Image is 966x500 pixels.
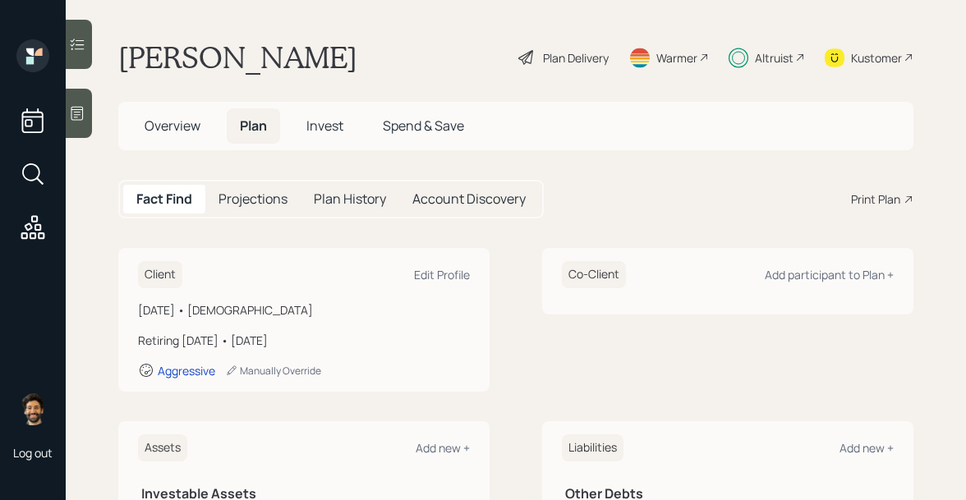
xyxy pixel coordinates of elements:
[138,332,470,349] div: Retiring [DATE] • [DATE]
[16,392,49,425] img: eric-schwartz-headshot.png
[136,191,192,207] h5: Fact Find
[839,440,894,456] div: Add new +
[851,190,900,208] div: Print Plan
[562,261,626,288] h6: Co-Client
[145,117,200,135] span: Overview
[118,39,357,76] h1: [PERSON_NAME]
[138,301,470,319] div: [DATE] • [DEMOGRAPHIC_DATA]
[240,117,267,135] span: Plan
[218,191,287,207] h5: Projections
[158,363,215,378] div: Aggressive
[383,117,464,135] span: Spend & Save
[543,49,609,67] div: Plan Delivery
[755,49,793,67] div: Altruist
[138,261,182,288] h6: Client
[306,117,343,135] span: Invest
[314,191,386,207] h5: Plan History
[851,49,902,67] div: Kustomer
[656,49,697,67] div: Warmer
[414,267,470,282] div: Edit Profile
[562,434,623,461] h6: Liabilities
[138,434,187,461] h6: Assets
[412,191,526,207] h5: Account Discovery
[225,364,321,378] div: Manually Override
[416,440,470,456] div: Add new +
[765,267,894,282] div: Add participant to Plan +
[13,445,53,461] div: Log out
